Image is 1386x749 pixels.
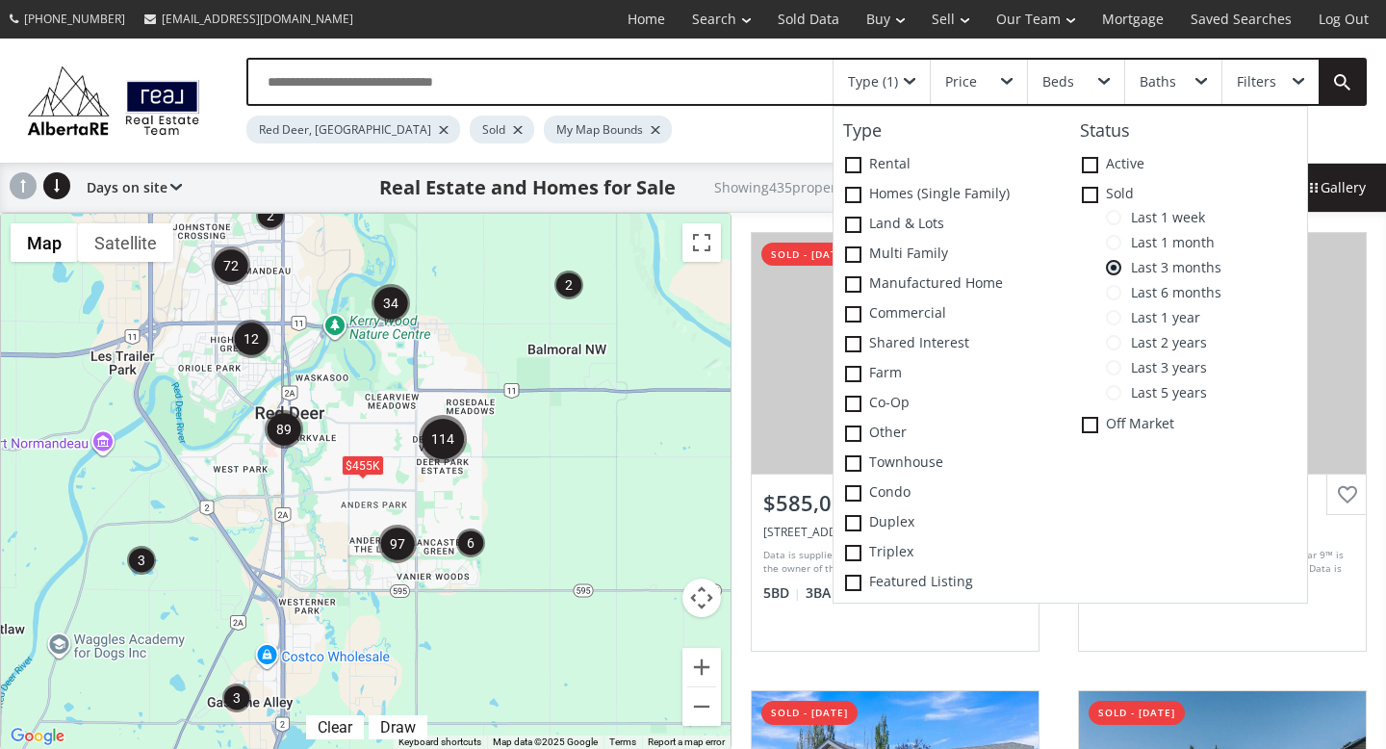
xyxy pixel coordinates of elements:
[24,11,125,27] span: [PHONE_NUMBER]
[682,648,721,686] button: Zoom in
[834,568,1070,598] label: Featured Listing
[554,271,583,299] div: 2
[470,116,534,143] div: Sold
[763,548,1022,577] div: Data is supplied by Pillar 9™ MLS® System. Pillar 9™ is the owner of the copyright in its MLS® Sy...
[834,389,1070,419] label: Co-op
[306,718,364,736] div: Click to clear.
[222,684,251,712] div: 3
[714,180,860,194] h2: Showing 435 properties
[648,736,725,747] a: Report a map error
[378,525,417,563] div: 97
[806,583,842,603] span: 3 BA
[1284,164,1386,212] div: Gallery
[682,687,721,726] button: Zoom out
[313,718,357,736] div: Clear
[834,299,1070,329] label: Commercial
[1121,210,1205,225] span: Last 1 week
[1121,360,1207,375] span: Last 3 years
[834,478,1070,508] label: Condo
[1121,235,1215,250] span: Last 1 month
[77,164,182,212] div: Days on site
[379,174,676,201] h1: Real Estate and Homes for Sale
[419,415,467,463] div: 114
[1070,180,1307,210] label: Sold
[375,718,421,736] div: Draw
[1070,121,1307,141] h4: Status
[1121,310,1200,325] span: Last 1 year
[1121,285,1221,300] span: Last 6 months
[369,718,427,736] div: Click to draw.
[135,1,363,37] a: [EMAIL_ADDRESS][DOMAIN_NAME]
[232,320,270,358] div: 12
[834,449,1070,478] label: Townhouse
[342,454,384,475] div: $455K
[682,223,721,262] button: Toggle fullscreen view
[763,488,1027,518] div: $585,000
[1237,75,1276,89] div: Filters
[456,529,485,557] div: 6
[19,62,208,141] img: Logo
[6,724,69,749] img: Google
[834,538,1070,568] label: Triplex
[834,329,1070,359] label: Shared Interest
[265,410,303,449] div: 89
[493,736,598,747] span: Map data ©2025 Google
[945,75,977,89] div: Price
[1121,335,1207,350] span: Last 2 years
[256,201,285,230] div: 2
[1042,75,1074,89] div: Beds
[212,246,250,285] div: 72
[372,284,410,323] div: 34
[1070,150,1307,180] label: Active
[763,583,801,603] span: 5 BD
[834,180,1070,210] label: Homes (Single Family)
[127,546,156,575] div: 3
[834,210,1070,240] label: Land & Lots
[162,11,353,27] span: [EMAIL_ADDRESS][DOMAIN_NAME]
[763,524,1027,540] div: 15 Dolan Close, Red Deer, AB T4R 3A3
[1121,385,1207,400] span: Last 5 years
[398,736,481,749] button: Keyboard shortcuts
[834,150,1070,180] label: Rental
[834,359,1070,389] label: Farm
[6,724,69,749] a: Open this area in Google Maps (opens a new window)
[834,270,1070,299] label: Manufactured Home
[1305,178,1366,197] span: Gallery
[609,736,636,747] a: Terms
[1140,75,1176,89] div: Baths
[834,508,1070,538] label: Duplex
[834,121,1070,141] h4: Type
[731,213,1059,671] a: sold - [DATE]$585,000[STREET_ADDRESS][PERSON_NAME]Data is supplied by Pillar 9™ MLS® System. Pill...
[246,116,460,143] div: Red Deer, [GEOGRAPHIC_DATA]
[682,579,721,617] button: Map camera controls
[11,223,78,262] button: Show street map
[834,419,1070,449] label: Other
[1121,260,1221,275] span: Last 3 months
[834,240,1070,270] label: Multi family
[78,223,173,262] button: Show satellite imagery
[848,75,898,89] div: Type (1)
[1070,410,1307,440] label: Off Market
[544,116,672,143] div: My Map Bounds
